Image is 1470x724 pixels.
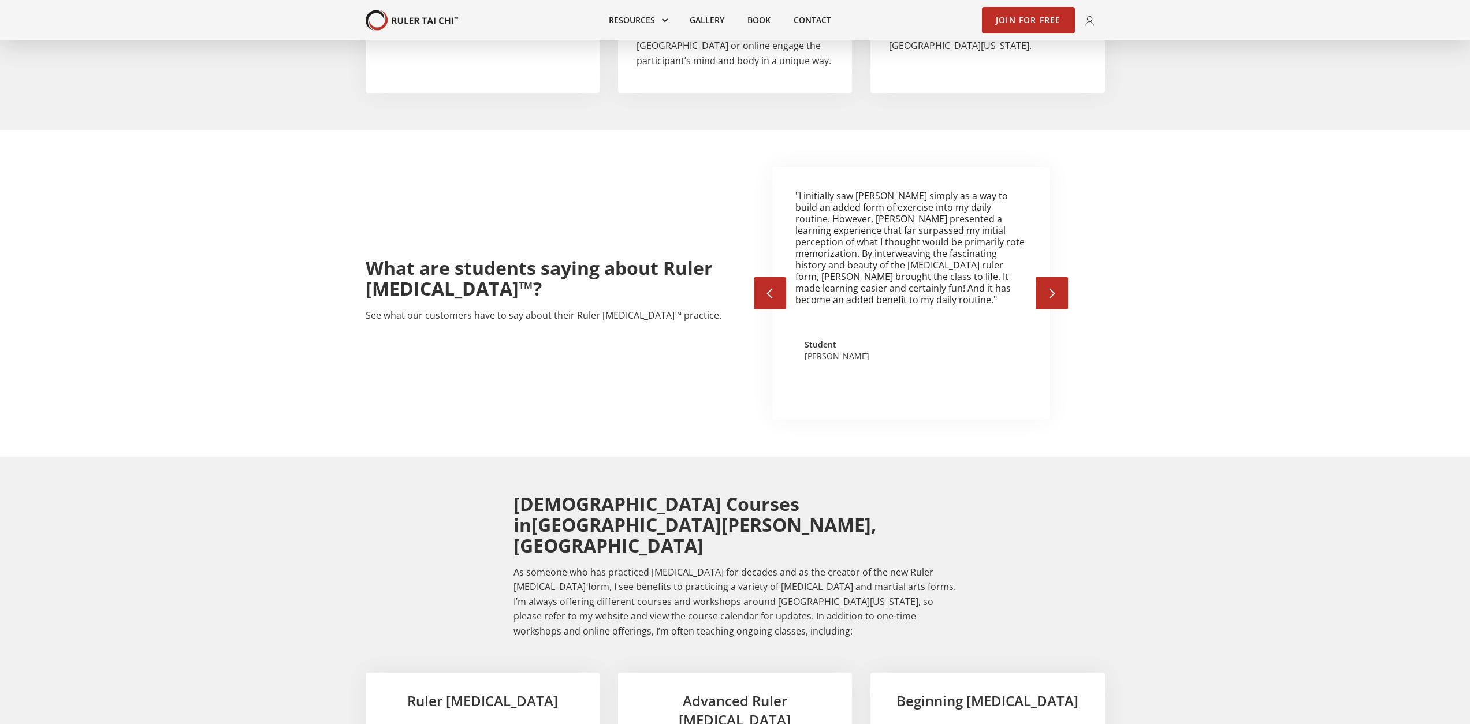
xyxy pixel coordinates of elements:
div: [PERSON_NAME] [805,350,869,362]
p: See what our customers have to say about their Ruler [MEDICAL_DATA]™ practice. [366,308,735,323]
div: next slide [1036,277,1068,309]
div: Resources [597,8,678,33]
h2: What are students saying about Ruler [MEDICAL_DATA]™? [366,257,735,299]
a: Join for Free [982,7,1075,33]
div: 1 of 5 [772,167,1050,385]
div: Student [805,339,869,350]
div: previous slide [754,277,786,309]
h2: [DEMOGRAPHIC_DATA] Courses in [513,494,957,556]
h3: Beginning [MEDICAL_DATA] [889,691,1086,711]
span: [GEOGRAPHIC_DATA][PERSON_NAME], [GEOGRAPHIC_DATA] [513,512,876,558]
p: As someone who has practiced [MEDICAL_DATA] for decades and as the creator of the new Ruler [MEDI... [513,565,957,639]
p: "I initially saw [PERSON_NAME] simply as a way to build an added form of exercise into my daily r... [795,190,1026,305]
a: home [366,10,458,31]
a: Contact [782,8,843,33]
img: Your Brand Name [366,10,458,31]
a: Gallery [678,8,736,33]
div: carousel [772,167,1050,420]
a: Book [736,8,782,33]
h3: Ruler [MEDICAL_DATA] [384,691,581,711]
